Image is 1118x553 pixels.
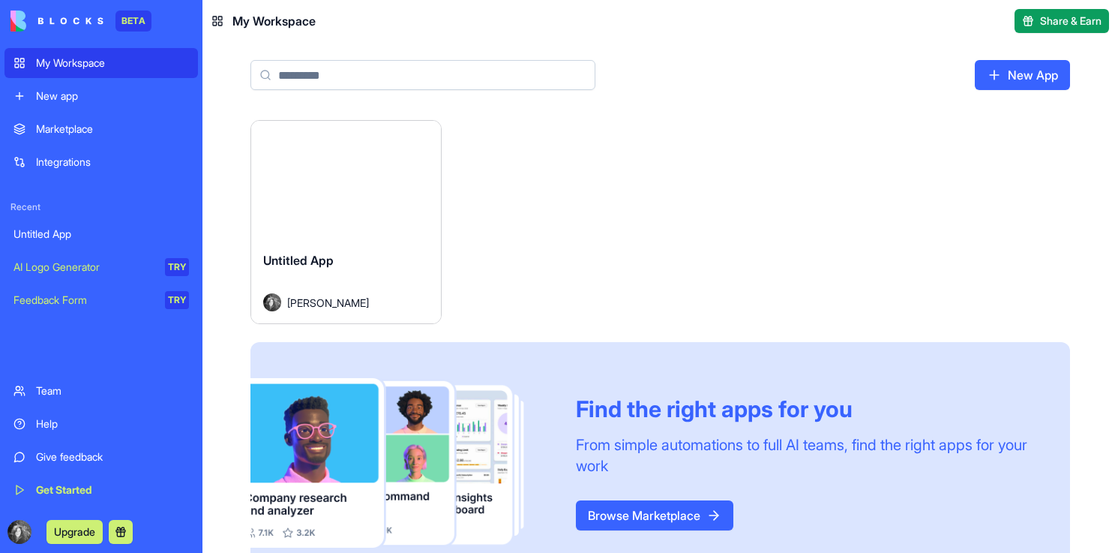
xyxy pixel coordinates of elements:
div: Help [36,416,189,431]
a: BETA [10,11,151,32]
a: Integrations [4,147,198,177]
div: Team [36,383,189,398]
div: TRY [165,258,189,276]
div: TRY [165,291,189,309]
a: My Workspace [4,48,198,78]
a: Team [4,376,198,406]
a: Get Started [4,475,198,505]
a: Upgrade [46,524,103,539]
span: My Workspace [232,12,316,30]
a: Browse Marketplace [576,500,733,530]
a: Untitled AppAvatar[PERSON_NAME] [250,120,442,324]
div: Give feedback [36,449,189,464]
div: Find the right apps for you [576,395,1034,422]
a: Marketplace [4,114,198,144]
div: From simple automations to full AI teams, find the right apps for your work [576,434,1034,476]
div: Integrations [36,155,189,170]
a: New app [4,81,198,111]
div: My Workspace [36,56,189,71]
a: New App [975,60,1070,90]
span: Recent [4,201,198,213]
button: Share & Earn [1015,9,1109,33]
img: logo [10,11,103,32]
div: Get Started [36,482,189,497]
a: Feedback FormTRY [4,285,198,315]
a: Help [4,409,198,439]
div: AI Logo Generator [13,260,154,275]
img: Avatar [263,293,281,311]
div: Feedback Form [13,293,154,308]
a: Give feedback [4,442,198,472]
span: Share & Earn [1040,14,1102,29]
div: New app [36,89,189,104]
span: Untitled App [263,253,334,268]
img: ACg8ocLe9Hg-4nrRnNKFSEUDRH_81iZdge5_GJMo6E7DkAtXgDoZZdfS2A=s96-c [7,520,31,544]
a: AI Logo GeneratorTRY [4,252,198,282]
div: Marketplace [36,122,189,137]
a: Untitled App [4,219,198,249]
img: Frame_181_egmpey.png [250,378,552,548]
div: Untitled App [13,227,189,242]
button: Upgrade [46,520,103,544]
div: BETA [115,11,151,32]
span: [PERSON_NAME] [287,295,369,311]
